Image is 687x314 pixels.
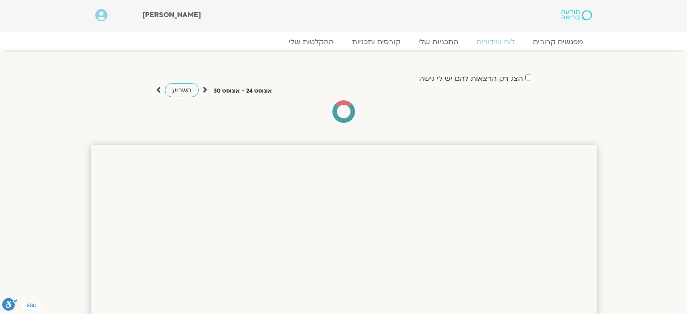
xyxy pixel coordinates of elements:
[172,86,192,94] span: השבוע
[280,37,343,47] a: ההקלטות שלי
[419,75,523,83] label: הצג רק הרצאות להם יש לי גישה
[214,86,272,96] p: אוגוסט 24 - אוגוסט 30
[524,37,592,47] a: מפגשים קרובים
[95,37,592,47] nav: Menu
[142,10,201,20] span: [PERSON_NAME]
[165,83,199,97] a: השבוע
[409,37,467,47] a: התכניות שלי
[467,37,524,47] a: לוח שידורים
[343,37,409,47] a: קורסים ותכניות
